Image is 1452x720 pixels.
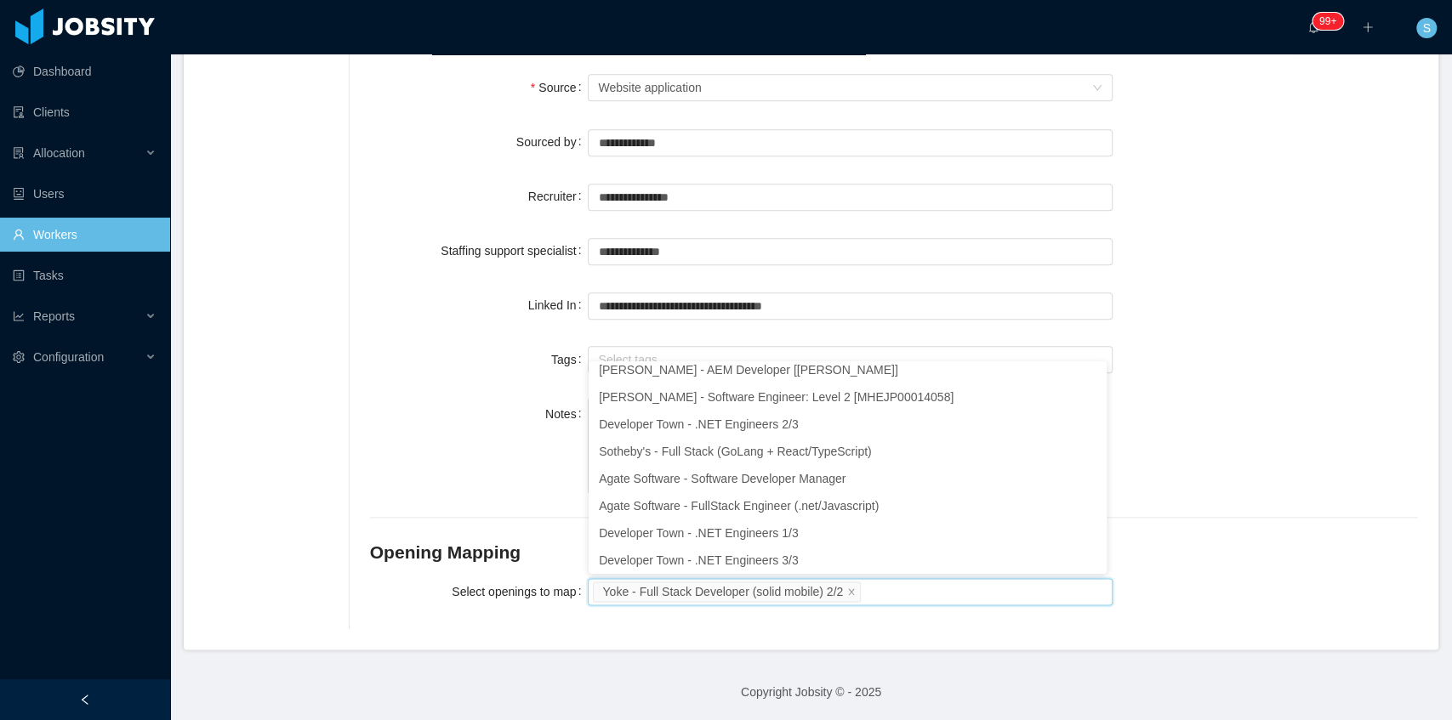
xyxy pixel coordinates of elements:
li: Developer Town - .NET Engineers 1/3 [589,519,1107,547]
div: Yoke - Full Stack Developer (solid mobile) 2/2 [602,582,843,601]
input: Select openings to map [864,581,874,602]
i: icon: solution [13,147,25,159]
li: Developer Town - .NET Engineers 2/3 [589,411,1107,438]
label: Tags [551,353,588,366]
i: icon: close [847,587,856,597]
a: icon: userWorkers [13,218,157,252]
sup: 1211 [1312,13,1343,30]
a: icon: profileTasks [13,258,157,292]
li: Sotheby's - Full Stack (GoLang + React/TypeScript) [589,438,1107,465]
li: Agate Software - Software Developer Manager [589,465,1107,492]
input: Tags [593,349,602,370]
span: Allocation [33,146,85,160]
li: [PERSON_NAME] - Software Engineer: Level 2 [MHEJP00014058] [589,383,1107,411]
i: icon: check [1086,419,1096,429]
i: icon: check [1086,473,1096,484]
label: Sourced by [516,135,589,149]
a: icon: auditClients [13,95,157,129]
label: Select openings to map [452,585,588,598]
input: Linked In [588,292,1112,320]
li: Yoke - Full Stack Developer (solid mobile) 2/2 [593,581,861,602]
a: icon: robotUsers [13,177,157,211]
span: S [1422,18,1430,38]
span: Reports [33,309,75,323]
a: icon: pie-chartDashboard [13,54,157,88]
li: [PERSON_NAME] - AEM Developer [[PERSON_NAME]] [589,356,1107,383]
h2: Opening Mapping [370,539,1418,566]
i: icon: setting [13,351,25,363]
label: Staffing support specialist [441,244,588,258]
i: icon: check [1086,528,1096,538]
i: icon: check [1086,501,1096,511]
i: icon: check [1086,555,1096,565]
i: icon: plus [1362,21,1374,33]
i: icon: check [1086,446,1096,456]
div: Website application [598,75,701,100]
label: Linked In [528,298,589,312]
i: icon: check [1086,365,1096,375]
span: Configuration [33,350,104,364]
label: Source [531,81,589,94]
i: icon: line-chart [13,310,25,322]
div: Select tags [598,351,1094,368]
i: icon: bell [1307,21,1319,33]
label: Notes [545,407,588,421]
li: Agate Software - FullStack Engineer (.net/Javascript) [589,492,1107,519]
i: icon: check [1086,392,1096,402]
label: Recruiter [528,190,589,203]
li: Developer Town - .NET Engineers 3/3 [589,547,1107,574]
